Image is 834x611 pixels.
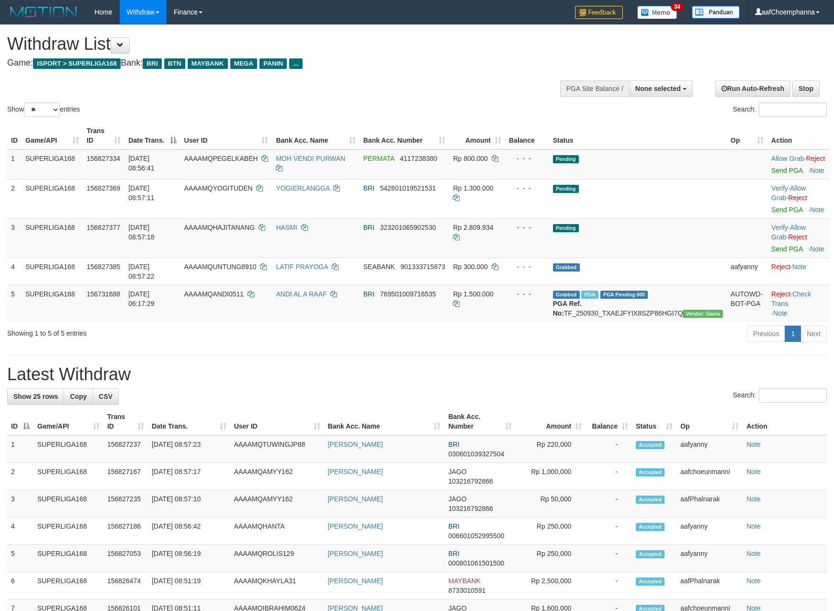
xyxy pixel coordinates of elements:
td: 156827167 [103,463,148,490]
a: Send PGA [771,167,802,174]
span: Show 25 rows [13,393,58,400]
span: Grabbed [553,291,580,299]
td: aafPhalnarak [676,572,743,600]
span: SEABANK [363,263,395,271]
td: 156827053 [103,545,148,572]
th: ID [7,122,22,149]
td: SUPERLIGA168 [34,545,103,572]
a: LATIF PRAYOGA [276,263,327,271]
span: BTN [164,58,185,69]
td: Rp 250,000 [516,545,586,572]
a: ANDI AL A RAAF [276,290,327,298]
td: [DATE] 08:56:19 [148,545,230,572]
span: Rp 800.000 [453,155,487,162]
span: Copy 769501009716535 to clipboard [380,290,436,298]
a: Next [800,326,827,342]
span: Accepted [636,550,665,558]
span: BRI [363,290,374,298]
a: Note [810,167,824,174]
td: SUPERLIGA168 [34,435,103,463]
span: Accepted [636,577,665,586]
a: Show 25 rows [7,388,64,405]
span: 34 [671,2,684,11]
td: 5 [7,545,34,572]
td: - [586,435,632,463]
span: PERMATA [363,155,394,162]
span: Copy 006601052995500 to clipboard [448,532,504,540]
th: Date Trans.: activate to sort column descending [124,122,180,149]
img: Button%20Memo.svg [637,6,677,19]
span: AAAAMQYOGITUDEN [184,184,253,192]
span: Copy 103216792866 to clipboard [448,505,493,512]
td: - [586,572,632,600]
a: HASMI [276,224,297,231]
td: SUPERLIGA168 [22,149,83,180]
th: User ID: activate to sort column ascending [180,122,272,149]
span: Pending [553,155,579,163]
span: ISPORT > SUPERLIGA168 [33,58,121,69]
div: Showing 1 to 5 of 5 entries [7,325,340,338]
th: Status [549,122,727,149]
span: [DATE] 08:57:11 [128,184,155,202]
a: [PERSON_NAME] [328,577,383,585]
span: PANIN [259,58,287,69]
h1: Latest Withdraw [7,365,827,384]
th: Game/API: activate to sort column ascending [22,122,83,149]
a: Copy [64,388,93,405]
label: Search: [733,388,827,403]
span: Copy [70,393,87,400]
span: BRI [448,522,459,530]
span: BRI [143,58,161,69]
td: [DATE] 08:56:42 [148,518,230,545]
td: [DATE] 08:57:10 [148,490,230,518]
td: 3 [7,218,22,258]
span: Rp 300.000 [453,263,487,271]
td: 4 [7,518,34,545]
td: 3 [7,490,34,518]
span: JAGO [448,495,466,503]
span: JAGO [448,468,466,475]
a: Note [746,577,761,585]
a: Note [746,522,761,530]
td: SUPERLIGA168 [34,463,103,490]
td: [DATE] 08:57:17 [148,463,230,490]
span: Grabbed [553,263,580,272]
td: · · [767,179,830,218]
a: Note [746,468,761,475]
a: Note [746,550,761,557]
span: Copy 4117238380 to clipboard [400,155,437,162]
span: · [771,155,806,162]
td: - [586,463,632,490]
span: Accepted [636,441,665,449]
td: Rp 2,500,000 [516,572,586,600]
td: AAAAMQTUWINGJP88 [230,435,324,463]
span: BRI [448,550,459,557]
span: Rp 2.809.934 [453,224,493,231]
span: BRI [448,441,459,448]
th: ID: activate to sort column descending [7,408,34,435]
div: - - - [509,154,545,163]
td: Rp 220,000 [516,435,586,463]
td: SUPERLIGA168 [34,518,103,545]
span: 156827334 [87,155,120,162]
td: 156827186 [103,518,148,545]
td: 156826474 [103,572,148,600]
span: Copy 542801019521531 to clipboard [380,184,436,192]
td: 156827237 [103,435,148,463]
a: Previous [747,326,785,342]
th: Balance [505,122,549,149]
a: Note [773,309,788,317]
td: 1 [7,435,34,463]
td: SUPERLIGA168 [34,572,103,600]
a: Verify [771,184,788,192]
span: Accepted [636,523,665,531]
span: [DATE] 08:57:22 [128,263,155,280]
span: Accepted [636,496,665,504]
span: Pending [553,224,579,232]
span: BRI [363,184,374,192]
th: Op: activate to sort column ascending [727,122,767,149]
a: Send PGA [771,206,802,214]
span: Copy 103216792866 to clipboard [448,477,493,485]
a: Check Trans [771,290,811,307]
th: Action [743,408,827,435]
